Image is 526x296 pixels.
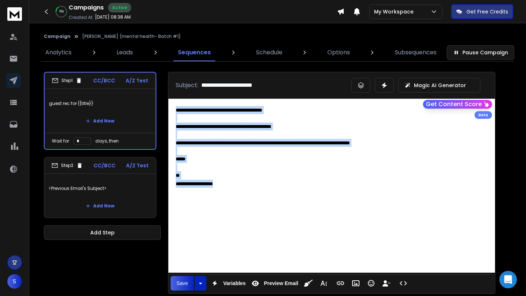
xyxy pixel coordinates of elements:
p: Subsequences [395,48,437,57]
p: <Previous Email's Subject> [49,178,152,199]
a: Options [323,44,354,61]
div: Open Intercom Messenger [499,271,517,288]
div: Beta [474,111,492,119]
button: Insert Image (⌘P) [349,276,363,291]
button: Get Free Credits [451,4,513,19]
button: Magic AI Generator [398,78,480,93]
p: CC/BCC [93,77,115,84]
button: Insert Unsubscribe Link [380,276,393,291]
p: A/Z Test [126,162,149,169]
button: Code View [396,276,410,291]
li: Step2CC/BCCA/Z Test<Previous Email's Subject>Add New [44,157,156,218]
p: Magic AI Generator [414,82,466,89]
div: Step 2 [52,162,83,169]
a: Subsequences [390,44,441,61]
p: Analytics [45,48,72,57]
p: guest rec for {{title}} [49,93,151,114]
button: Add Step [44,225,161,240]
p: days, then [95,138,119,144]
p: Options [327,48,350,57]
button: S [7,274,22,289]
div: Step 1 [52,77,82,84]
button: Emoticons [364,276,378,291]
button: Campaign [44,34,70,39]
span: Variables [222,280,247,287]
button: More Text [317,276,331,291]
p: Leads [117,48,133,57]
p: [PERSON_NAME] (mental health- Batch #1) [82,34,181,39]
button: Preview Email [248,276,300,291]
button: Save [171,276,194,291]
p: Get Free Credits [466,8,508,15]
span: Preview Email [262,280,300,287]
button: Insert Link (⌘K) [333,276,347,291]
div: Active [108,3,131,12]
button: Get Content Score [423,100,492,109]
a: Sequences [174,44,215,61]
h1: Campaigns [69,3,104,12]
li: Step1CC/BCCA/Z Testguest rec for {{title}}Add NewWait fordays, then [44,72,156,150]
p: [DATE] 08:38 AM [95,14,131,20]
button: Add New [80,114,120,128]
p: Created At: [69,15,94,20]
p: A/Z Test [126,77,148,84]
a: Leads [112,44,137,61]
button: Variables [208,276,247,291]
a: Analytics [41,44,76,61]
button: Pause Campaign [447,45,514,60]
p: 16 % [59,9,64,14]
button: Add New [80,199,120,213]
img: logo [7,7,22,21]
a: Schedule [252,44,287,61]
p: Schedule [256,48,282,57]
p: My Workspace [374,8,416,15]
p: CC/BCC [94,162,115,169]
p: Wait for [52,138,69,144]
button: Clean HTML [301,276,315,291]
p: Subject: [176,81,198,90]
p: Sequences [178,48,211,57]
